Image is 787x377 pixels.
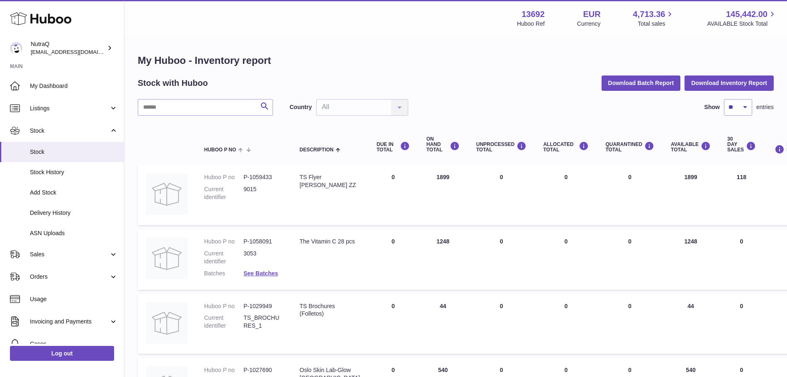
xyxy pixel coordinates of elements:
div: 30 DAY SALES [727,136,756,153]
span: Stock [30,127,109,135]
dt: Huboo P no [204,366,244,374]
dt: Huboo P no [204,302,244,310]
span: Stock [30,148,118,156]
dd: P-1059433 [244,173,283,181]
div: TS Brochures (Folletos) [300,302,360,318]
button: Download Batch Report [602,75,681,90]
div: NutraQ [31,40,105,56]
td: 1248 [418,229,468,290]
span: 4,713.36 [633,9,665,20]
td: 0 [535,229,597,290]
div: Currency [577,20,601,28]
td: 0 [719,229,764,290]
dt: Current identifier [204,185,244,201]
td: 1899 [418,165,468,225]
div: ALLOCATED Total [543,141,589,153]
td: 0 [468,165,535,225]
div: QUARANTINED Total [605,141,654,153]
span: Invoicing and Payments [30,318,109,326]
a: 145,442.00 AVAILABLE Stock Total [707,9,777,28]
img: log@nutraq.com [10,42,22,54]
td: 44 [663,294,719,354]
td: 0 [468,294,535,354]
span: 0 [628,238,631,245]
span: ASN Uploads [30,229,118,237]
td: 118 [719,165,764,225]
dt: Huboo P no [204,173,244,181]
span: Huboo P no [204,147,236,153]
div: The Vitamin C 28 pcs [300,238,360,246]
dt: Huboo P no [204,238,244,246]
h2: Stock with Huboo [138,78,208,89]
img: product image [146,302,188,344]
td: 0 [368,229,418,290]
span: Usage [30,295,118,303]
div: ON HAND Total [426,136,460,153]
span: Stock History [30,168,118,176]
strong: EUR [583,9,600,20]
div: AVAILABLE Total [671,141,711,153]
span: Add Stock [30,189,118,197]
button: Download Inventory Report [685,75,774,90]
td: 0 [535,294,597,354]
span: [EMAIL_ADDRESS][DOMAIN_NAME] [31,49,122,55]
span: 0 [628,174,631,180]
dd: 9015 [244,185,283,201]
span: Orders [30,273,109,281]
td: 0 [368,294,418,354]
div: UNPROCESSED Total [476,141,527,153]
td: 0 [468,229,535,290]
dd: P-1058091 [244,238,283,246]
dd: 3053 [244,250,283,265]
td: 0 [535,165,597,225]
span: AVAILABLE Stock Total [707,20,777,28]
label: Show [704,103,720,111]
div: DUE IN TOTAL [377,141,410,153]
span: Cases [30,340,118,348]
td: 0 [368,165,418,225]
a: Log out [10,346,114,361]
td: 44 [418,294,468,354]
dt: Current identifier [204,314,244,330]
td: 1899 [663,165,719,225]
span: 0 [628,367,631,373]
dt: Current identifier [204,250,244,265]
dd: P-1029949 [244,302,283,310]
a: See Batches [244,270,278,277]
img: product image [146,238,188,279]
label: Country [290,103,312,111]
img: product image [146,173,188,215]
div: TS Flyer [PERSON_NAME] ZZ [300,173,360,189]
span: Description [300,147,334,153]
span: My Dashboard [30,82,118,90]
dd: TS_BROCHURES_1 [244,314,283,330]
td: 0 [719,294,764,354]
h1: My Huboo - Inventory report [138,54,774,67]
span: Listings [30,105,109,112]
td: 1248 [663,229,719,290]
a: 4,713.36 Total sales [633,9,675,28]
dd: P-1027690 [244,366,283,374]
dt: Batches [204,270,244,277]
div: Huboo Ref [517,20,545,28]
span: entries [756,103,774,111]
span: 145,442.00 [726,9,768,20]
span: Total sales [638,20,675,28]
span: 0 [628,303,631,309]
strong: 13692 [521,9,545,20]
span: Sales [30,251,109,258]
span: Delivery History [30,209,118,217]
